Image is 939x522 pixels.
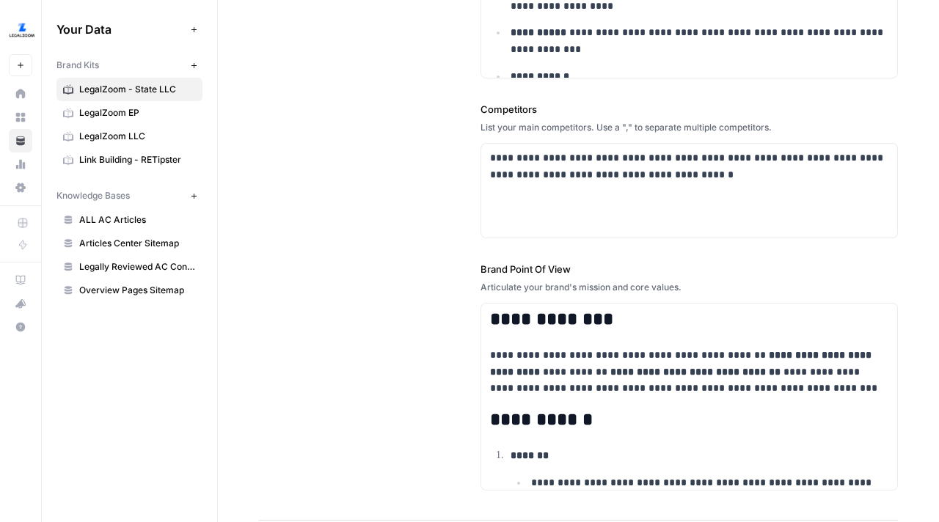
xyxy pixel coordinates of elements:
div: Articulate your brand's mission and core values. [481,281,898,294]
a: Articles Center Sitemap [56,232,202,255]
button: What's new? [9,292,32,315]
span: LegalZoom - State LLC [79,83,196,96]
div: What's new? [10,293,32,315]
span: Legally Reviewed AC Content [79,260,196,273]
div: List your main competitors. Use a "," to separate multiple competitors. [481,121,898,134]
span: LegalZoom LLC [79,130,196,143]
span: Articles Center Sitemap [79,237,196,250]
span: Overview Pages Sitemap [79,284,196,297]
button: Workspace: LegalZoom [9,12,32,48]
span: LegalZoom EP [79,106,196,120]
label: Competitors [481,102,898,117]
a: Home [9,82,32,106]
a: Your Data [9,129,32,152]
span: Your Data [56,21,185,38]
a: LegalZoom EP [56,101,202,125]
a: LegalZoom LLC [56,125,202,148]
span: ALL AC Articles [79,213,196,227]
a: AirOps Academy [9,268,32,292]
a: LegalZoom - State LLC [56,78,202,101]
a: Browse [9,106,32,129]
a: Legally Reviewed AC Content [56,255,202,279]
span: Knowledge Bases [56,189,130,202]
a: ALL AC Articles [56,208,202,232]
a: Usage [9,152,32,176]
a: Settings [9,176,32,199]
label: Brand Point Of View [481,262,898,276]
a: Overview Pages Sitemap [56,279,202,302]
span: Link Building - RETipster [79,153,196,166]
span: Brand Kits [56,59,99,72]
button: Help + Support [9,315,32,339]
a: Link Building - RETipster [56,148,202,172]
img: LegalZoom Logo [9,17,35,43]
